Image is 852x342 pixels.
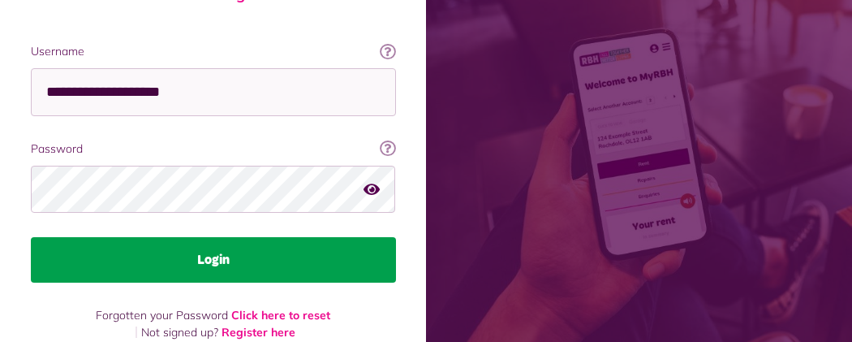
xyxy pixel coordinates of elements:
a: Register here [222,325,295,340]
button: Login [31,237,396,283]
a: Click here to reset [231,308,330,323]
label: Password [31,141,396,158]
span: Forgotten your Password [96,308,228,323]
span: Not signed up? [141,325,218,340]
label: Username [31,43,396,60]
